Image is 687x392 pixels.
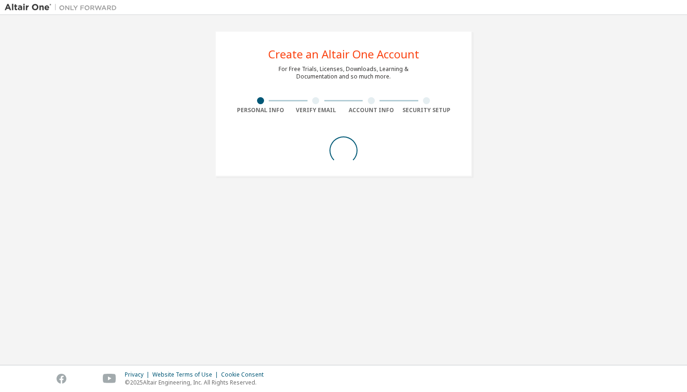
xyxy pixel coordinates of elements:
[399,107,455,114] div: Security Setup
[279,65,408,80] div: For Free Trials, Licenses, Downloads, Learning & Documentation and so much more.
[233,107,288,114] div: Personal Info
[221,371,269,378] div: Cookie Consent
[125,378,269,386] p: © 2025 Altair Engineering, Inc. All Rights Reserved.
[57,374,66,384] img: facebook.svg
[152,371,221,378] div: Website Terms of Use
[103,374,116,384] img: youtube.svg
[5,3,122,12] img: Altair One
[125,371,152,378] div: Privacy
[268,49,419,60] div: Create an Altair One Account
[288,107,344,114] div: Verify Email
[343,107,399,114] div: Account Info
